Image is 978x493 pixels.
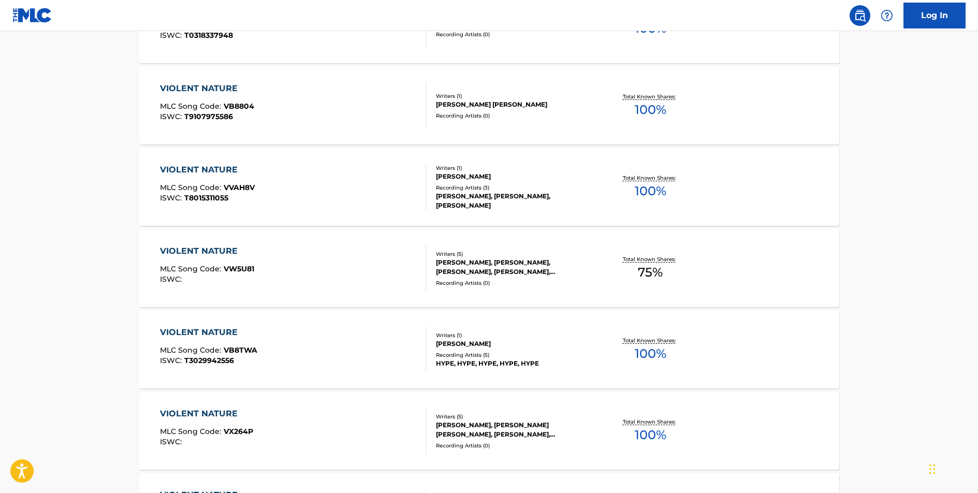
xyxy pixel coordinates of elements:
span: ISWC : [160,437,184,446]
div: VIOLENT NATURE [160,326,257,339]
a: Public Search [850,5,870,26]
span: T0318337948 [184,31,233,40]
span: VX264P [224,427,253,436]
div: [PERSON_NAME], [PERSON_NAME], [PERSON_NAME], [PERSON_NAME], [PERSON_NAME] [436,258,592,277]
span: MLC Song Code : [160,345,224,355]
span: 100 % [635,100,666,119]
span: VW5U81 [224,264,254,273]
span: ISWC : [160,112,184,121]
p: Total Known Shares: [623,418,678,426]
span: VB8804 [224,102,254,111]
span: 100 % [635,182,666,200]
p: Total Known Shares: [623,174,678,182]
div: VIOLENT NATURE [160,82,254,95]
span: MLC Song Code : [160,427,224,436]
img: help [881,9,893,22]
div: [PERSON_NAME] [PERSON_NAME] [436,100,592,109]
span: 100 % [635,426,666,444]
span: MLC Song Code : [160,183,224,192]
div: VIOLENT NATURE [160,245,254,257]
img: MLC Logo [12,8,52,23]
div: Recording Artists ( 0 ) [436,279,592,287]
div: [PERSON_NAME] [436,339,592,349]
div: Recording Artists ( 0 ) [436,31,592,38]
span: T9107975586 [184,112,233,121]
a: VIOLENT NATUREMLC Song Code:VB8TWAISWC:T3029942556Writers (1)[PERSON_NAME]Recording Artists (5)HY... [139,311,839,388]
span: T3029942556 [184,356,234,365]
span: MLC Song Code : [160,264,224,273]
div: Recording Artists ( 3 ) [436,184,592,192]
div: [PERSON_NAME], [PERSON_NAME] [PERSON_NAME], [PERSON_NAME], [PERSON_NAME], [PERSON_NAME] [436,421,592,439]
span: ISWC : [160,193,184,202]
div: [PERSON_NAME] [436,172,592,181]
div: Help [877,5,897,26]
iframe: Chat Widget [926,443,978,493]
span: VB8TWA [224,345,257,355]
a: VIOLENT NATUREMLC Song Code:VB8804ISWC:T9107975586Writers (1)[PERSON_NAME] [PERSON_NAME]Recording... [139,67,839,144]
a: VIOLENT NATUREMLC Song Code:VW5U81ISWC:Writers (5)[PERSON_NAME], [PERSON_NAME], [PERSON_NAME], [P... [139,229,839,307]
p: Total Known Shares: [623,255,678,263]
div: Writers ( 1 ) [436,92,592,100]
div: VIOLENT NATURE [160,408,253,420]
div: Writers ( 1 ) [436,331,592,339]
div: Writers ( 5 ) [436,413,592,421]
div: Recording Artists ( 5 ) [436,351,592,359]
div: Recording Artists ( 0 ) [436,112,592,120]
p: Total Known Shares: [623,93,678,100]
span: ISWC : [160,274,184,284]
p: Total Known Shares: [623,337,678,344]
span: VVAH8V [224,183,255,192]
div: Drag [929,454,936,485]
div: [PERSON_NAME], [PERSON_NAME], [PERSON_NAME] [436,192,592,210]
div: Writers ( 5 ) [436,250,592,258]
img: search [854,9,866,22]
span: ISWC : [160,356,184,365]
div: HYPE, HYPE, HYPE, HYPE, HYPE [436,359,592,368]
a: VIOLENT NATUREMLC Song Code:VVAH8VISWC:T8015311055Writers (1)[PERSON_NAME]Recording Artists (3)[P... [139,148,839,226]
span: 75 % [638,263,663,282]
div: Recording Artists ( 0 ) [436,442,592,450]
a: Log In [903,3,966,28]
span: MLC Song Code : [160,102,224,111]
span: 100 % [635,344,666,363]
span: ISWC : [160,31,184,40]
div: Writers ( 1 ) [436,164,592,172]
div: VIOLENT NATURE [160,164,255,176]
span: T8015311055 [184,193,228,202]
a: VIOLENT NATUREMLC Song Code:VX264PISWC:Writers (5)[PERSON_NAME], [PERSON_NAME] [PERSON_NAME], [PE... [139,392,839,470]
